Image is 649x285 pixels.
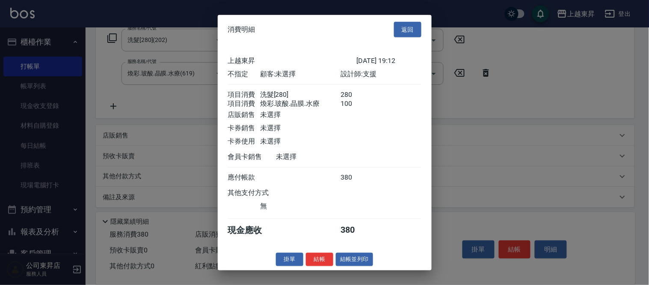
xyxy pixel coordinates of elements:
button: 掛單 [276,253,303,266]
div: 設計師: 支援 [341,70,421,79]
div: 洗髮[280] [260,90,341,99]
div: 應付帳款 [228,173,260,182]
div: [DATE] 19:12 [357,57,421,66]
div: 項目消費 [228,99,260,108]
div: 其他支付方式 [228,189,293,198]
div: 未選擇 [260,137,341,146]
div: 未選擇 [260,111,341,120]
div: 未選擇 [276,153,357,162]
div: 未選擇 [260,124,341,133]
div: 無 [260,202,341,211]
div: 280 [341,90,373,99]
div: 店販銷售 [228,111,260,120]
div: 項目消費 [228,90,260,99]
div: 顧客: 未選擇 [260,70,341,79]
div: 不指定 [228,70,260,79]
button: 結帳 [306,253,333,266]
span: 消費明細 [228,25,255,34]
button: 結帳並列印 [336,253,373,266]
div: 上越東昇 [228,57,357,66]
div: 卡券銷售 [228,124,260,133]
button: 返回 [394,21,421,37]
div: 會員卡銷售 [228,153,276,162]
div: 380 [341,173,373,182]
div: 現金應收 [228,225,276,236]
div: 卡券使用 [228,137,260,146]
div: 100 [341,99,373,108]
div: 380 [341,225,373,236]
div: 煥彩.玻酸.晶膜.水療 [260,99,341,108]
